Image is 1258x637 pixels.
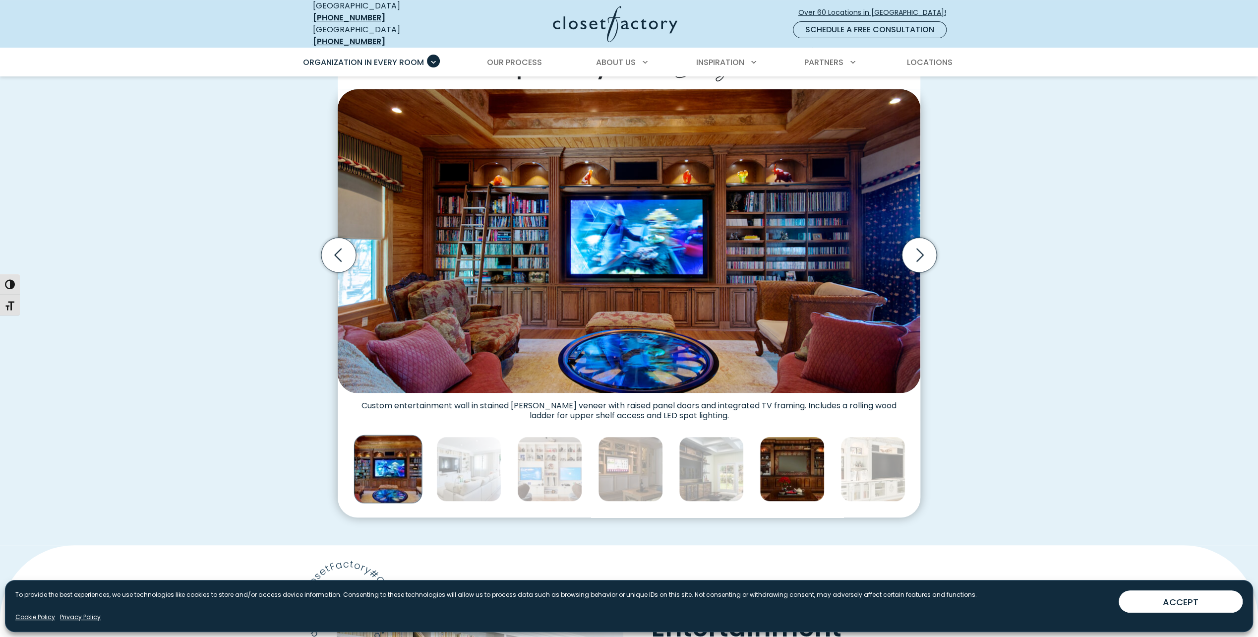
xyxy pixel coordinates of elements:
[804,57,843,68] span: Partners
[487,57,542,68] span: Our Process
[1119,590,1243,613] button: ACCEPT
[596,57,636,68] span: About Us
[504,53,670,81] span: Space, Style and
[798,7,954,18] span: Over 60 Locations in [GEOGRAPHIC_DATA]!
[553,6,677,42] img: Closet Factory Logo
[898,234,941,276] button: Next slide
[338,393,920,421] figcaption: Custom entertainment wall in stained [PERSON_NAME] veneer with raised panel doors and integrated ...
[296,49,962,76] nav: Primary Menu
[60,613,101,622] a: Privacy Policy
[313,12,385,23] a: [PHONE_NUMBER]
[840,437,905,502] img: Traditional white entertainment center with ornate crown molding, fluted pilasters, built-in shel...
[760,437,825,502] img: Classic cherrywood entertainment unit with detailed millwork, flanking bookshelves, crown molding...
[598,437,663,502] img: Entertainment center featuring integrated TV nook, display shelving with overhead lighting, and l...
[679,437,744,502] img: Modern custom entertainment center with floating shelves, textured paneling, and a central TV dis...
[906,57,952,68] span: Locations
[317,234,360,276] button: Previous slide
[517,437,582,502] img: Gaming media center with dual tv monitors and gaming console storage
[696,57,744,68] span: Inspiration
[354,435,422,504] img: Custom entertainment and media center with book shelves for movies and LED lighting
[313,36,385,47] a: [PHONE_NUMBER]
[436,437,501,502] img: Living room with built in white shaker cabinets and book shelves
[15,590,977,599] p: To provide the best experiences, we use technologies like cookies to store and/or access device i...
[303,57,424,68] span: Organization in Every Room
[15,613,55,622] a: Cookie Policy
[313,24,457,48] div: [GEOGRAPHIC_DATA]
[798,4,955,21] a: Over 60 Locations in [GEOGRAPHIC_DATA]!
[793,21,947,38] a: Schedule a Free Consultation
[338,89,920,393] img: Custom entertainment and media center with book shelves for movies and LED lighting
